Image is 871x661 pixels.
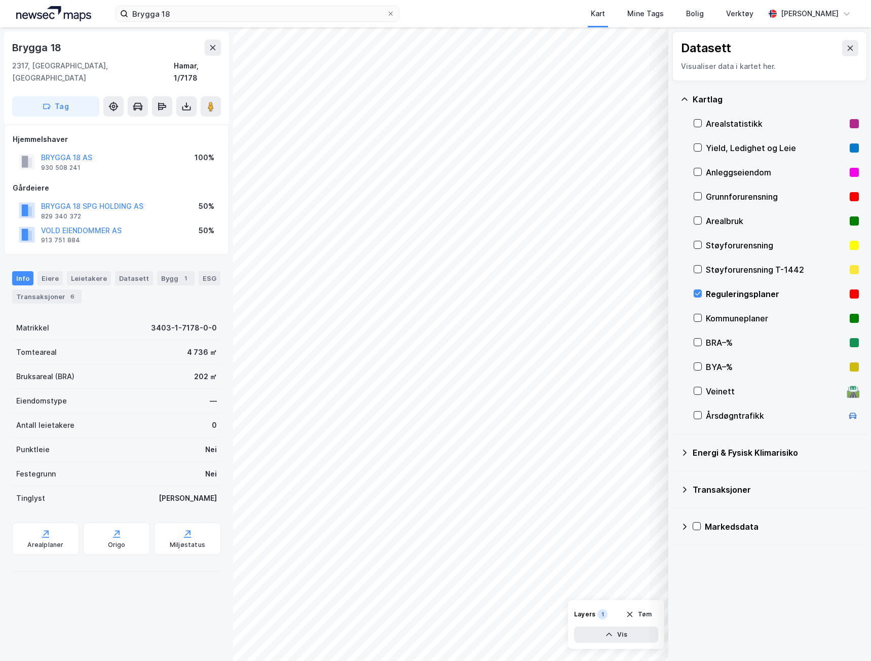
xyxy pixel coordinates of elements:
div: Hjemmelshaver [13,133,220,145]
div: 829 340 372 [41,212,81,221]
div: Grunnforurensning [706,191,846,203]
button: Tag [12,96,99,117]
div: 2317, [GEOGRAPHIC_DATA], [GEOGRAPHIC_DATA] [12,60,174,84]
div: Layers [574,610,595,618]
div: Info [12,271,33,285]
div: 6 [67,291,78,302]
div: Miljøstatus [170,541,205,549]
img: logo.a4113a55bc3d86da70a041830d287a7e.svg [16,6,91,21]
div: Arealplaner [27,541,63,549]
div: 1 [180,273,191,283]
div: Punktleie [16,444,50,456]
div: 913 751 884 [41,236,80,244]
div: [PERSON_NAME] [159,492,217,504]
div: Origo [108,541,126,549]
div: 3403-1-7178-0-0 [151,322,217,334]
div: Matrikkel [16,322,49,334]
div: Kart [591,8,605,20]
div: Anleggseiendom [706,166,846,178]
button: Tøm [619,606,658,622]
div: Reguleringsplaner [706,288,846,300]
div: 100% [195,152,214,164]
div: Hamar, 1/7178 [174,60,221,84]
div: Markedsdata [705,521,859,533]
div: Eiere [37,271,63,285]
div: [PERSON_NAME] [781,8,839,20]
div: Datasett [115,271,153,285]
div: BRA–% [706,337,846,349]
div: 4 736 ㎡ [187,346,217,358]
div: Kontrollprogram for chat [820,612,871,661]
div: Visualiser data i kartet her. [681,60,858,72]
div: Mine Tags [627,8,664,20]
div: Nei [205,468,217,480]
div: Arealbruk [706,215,846,227]
div: 🛣️ [846,385,860,398]
div: Datasett [681,40,731,56]
div: Transaksjoner [693,484,859,496]
div: Verktøy [726,8,753,20]
div: Kommuneplaner [706,312,846,324]
div: 50% [199,225,214,237]
div: Nei [205,444,217,456]
div: Tomteareal [16,346,57,358]
div: BYA–% [706,361,846,373]
div: Gårdeiere [13,182,220,194]
div: 930 508 241 [41,164,81,172]
div: Eiendomstype [16,395,67,407]
button: Vis [574,627,658,643]
div: Brygga 18 [12,40,63,56]
div: Årsdøgntrafikk [706,410,843,422]
div: Kartlag [693,93,859,105]
div: Tinglyst [16,492,45,504]
div: Støyforurensning T-1442 [706,264,846,276]
div: 202 ㎡ [194,371,217,383]
iframe: Chat Widget [820,612,871,661]
input: Søk på adresse, matrikkel, gårdeiere, leietakere eller personer [128,6,387,21]
div: Bygg [157,271,195,285]
div: 50% [199,200,214,212]
div: Bruksareal (BRA) [16,371,74,383]
div: 1 [597,609,608,619]
div: Veinett [706,385,843,397]
div: Yield, Ledighet og Leie [706,142,846,154]
div: Støyforurensning [706,239,846,251]
div: Leietakere [67,271,111,285]
div: Transaksjoner [12,289,82,304]
div: Bolig [686,8,704,20]
div: ESG [199,271,220,285]
div: Arealstatistikk [706,118,846,130]
div: — [210,395,217,407]
div: 0 [212,419,217,431]
div: Festegrunn [16,468,56,480]
div: Energi & Fysisk Klimarisiko [693,447,859,459]
div: Antall leietakere [16,419,74,431]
